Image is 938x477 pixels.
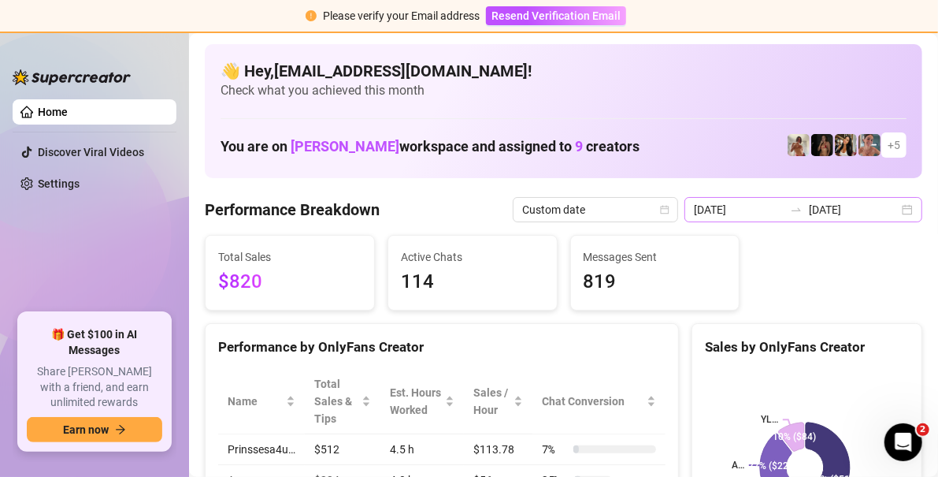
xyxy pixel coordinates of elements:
[205,199,380,221] h4: Performance Breakdown
[27,364,162,411] span: Share [PERSON_NAME] with a friend, and earn unlimited rewards
[323,7,480,24] div: Please verify your Email address
[464,369,532,434] th: Sales / Hour
[27,417,162,442] button: Earn nowarrow-right
[835,134,857,156] img: AD
[732,460,744,471] text: A…
[917,423,929,436] span: 2
[314,375,358,427] span: Total Sales & Tips
[491,9,621,22] span: Resend Verification Email
[542,393,643,410] span: Chat Conversion
[575,138,583,155] span: 9
[542,441,567,458] span: 7 %
[218,248,361,266] span: Total Sales
[811,134,833,156] img: D
[790,203,803,216] span: swap-right
[306,10,317,21] span: exclamation-circle
[858,134,881,156] img: YL
[809,201,899,218] input: End date
[115,424,126,435] span: arrow-right
[218,434,305,465] td: Prinssesa4u…
[660,205,669,214] span: calendar
[218,267,361,297] span: $820
[464,434,532,465] td: $113.78
[486,6,626,25] button: Resend Verification Email
[888,136,900,154] span: + 5
[401,267,544,297] span: 114
[305,434,380,465] td: $512
[380,434,464,465] td: 4.5 h
[63,423,109,436] span: Earn now
[584,267,727,297] span: 819
[228,393,283,410] span: Name
[218,369,305,434] th: Name
[522,198,669,222] span: Custom date
[390,384,442,419] div: Est. Hours Worked
[584,248,727,266] span: Messages Sent
[221,82,906,99] span: Check what you achieved this month
[38,177,80,190] a: Settings
[221,138,640,155] h1: You are on workspace and assigned to creators
[218,337,665,358] div: Performance by OnlyFans Creator
[27,327,162,358] span: 🎁 Get $100 in AI Messages
[38,106,68,118] a: Home
[13,69,131,85] img: logo-BBDzfeDw.svg
[705,337,909,358] div: Sales by OnlyFans Creator
[401,248,544,266] span: Active Chats
[473,384,510,419] span: Sales / Hour
[884,423,922,461] iframe: Intercom live chat
[532,369,665,434] th: Chat Conversion
[761,415,778,426] text: YL…
[788,134,810,156] img: Green
[291,138,399,155] span: [PERSON_NAME]
[790,203,803,216] span: to
[221,60,906,82] h4: 👋 Hey, [EMAIL_ADDRESS][DOMAIN_NAME] !
[694,201,784,218] input: Start date
[305,369,380,434] th: Total Sales & Tips
[38,146,144,158] a: Discover Viral Videos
